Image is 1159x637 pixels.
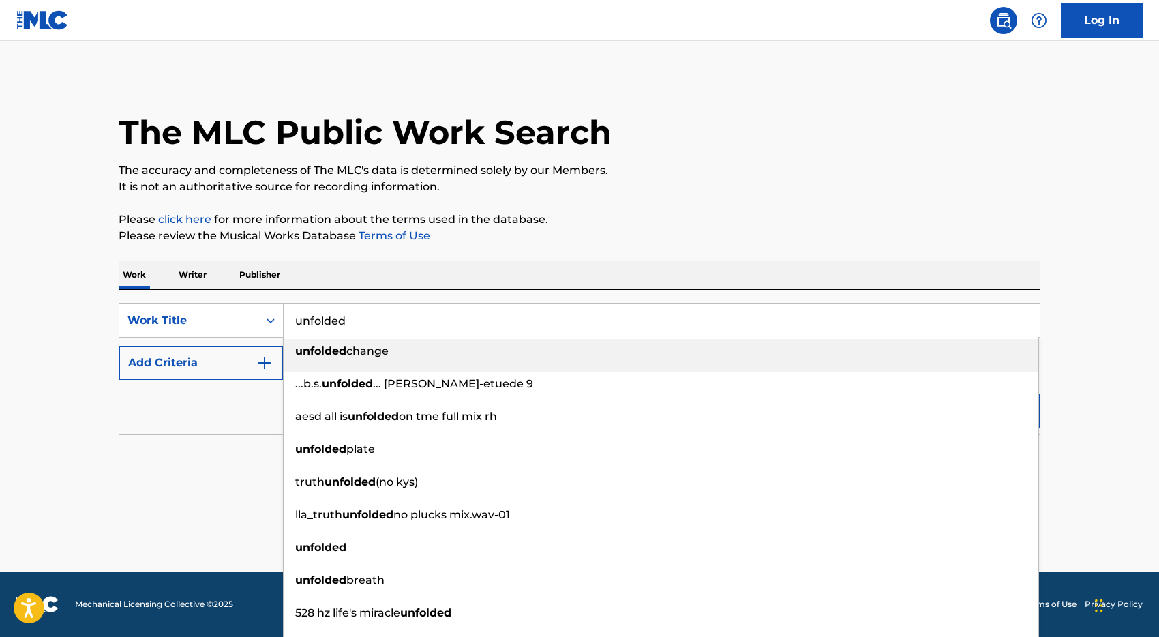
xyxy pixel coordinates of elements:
span: aesd all is [295,410,348,423]
a: Privacy Policy [1085,598,1143,610]
span: truth [295,475,325,488]
img: search [995,12,1012,29]
form: Search Form [119,303,1040,434]
p: It is not an authoritative source for recording information. [119,179,1040,195]
p: Writer [175,261,211,289]
p: Please review the Musical Works Database [119,228,1040,244]
span: on tme full mix rh [399,410,497,423]
strong: unfolded [400,606,451,619]
div: Work Title [127,312,250,329]
p: Work [119,261,150,289]
span: ... [PERSON_NAME]-etuede 9 [373,377,533,390]
strong: unfolded [325,475,376,488]
span: change [346,344,389,357]
strong: unfolded [295,541,346,554]
a: Log In [1061,3,1143,38]
h1: The MLC Public Work Search [119,112,612,153]
strong: unfolded [295,344,346,357]
strong: unfolded [348,410,399,423]
span: no plucks mix.wav-01 [393,508,510,521]
p: Please for more information about the terms used in the database. [119,211,1040,228]
span: 528 hz life's miracle [295,606,400,619]
strong: unfolded [295,443,346,456]
a: Public Search [990,7,1017,34]
span: plate [346,443,375,456]
p: Publisher [235,261,284,289]
div: Drag [1095,585,1103,626]
iframe: Chat Widget [1091,572,1159,637]
span: ...b.s. [295,377,322,390]
img: logo [16,596,59,612]
strong: unfolded [322,377,373,390]
span: (no kys) [376,475,418,488]
img: MLC Logo [16,10,69,30]
div: Help [1025,7,1053,34]
a: click here [158,213,211,226]
span: breath [346,574,385,587]
img: help [1031,12,1047,29]
span: lla_truth [295,508,342,521]
button: Add Criteria [119,346,284,380]
p: The accuracy and completeness of The MLC's data is determined solely by our Members. [119,162,1040,179]
a: Terms of Use [356,229,430,242]
span: Mechanical Licensing Collective © 2025 [75,598,233,610]
img: 9d2ae6d4665cec9f34b9.svg [256,355,273,371]
strong: unfolded [342,508,393,521]
strong: unfolded [295,574,346,587]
